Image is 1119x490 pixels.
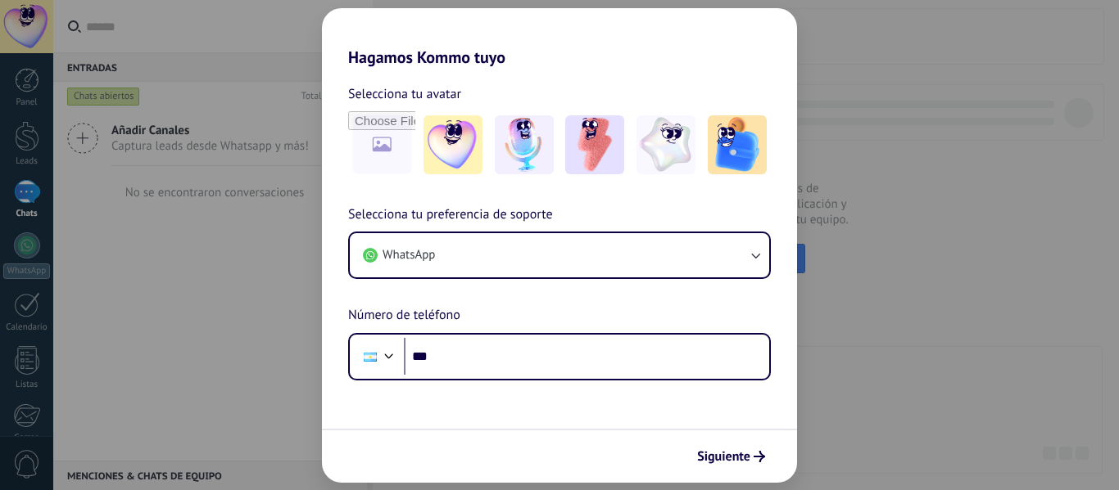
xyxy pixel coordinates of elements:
div: Argentina: + 54 [355,339,386,374]
span: Selecciona tu avatar [348,83,461,105]
span: Selecciona tu preferencia de soporte [348,205,553,226]
img: -3.jpeg [565,115,624,174]
button: Siguiente [690,443,772,470]
span: WhatsApp [383,247,435,263]
img: -4.jpeg [637,115,695,174]
button: WhatsApp [350,233,769,277]
img: -5.jpeg [708,115,767,174]
span: Siguiente [697,451,750,462]
h2: Hagamos Kommo tuyo [322,8,797,67]
img: -1.jpeg [424,115,482,174]
span: Número de teléfono [348,305,460,326]
img: -2.jpeg [495,115,554,174]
